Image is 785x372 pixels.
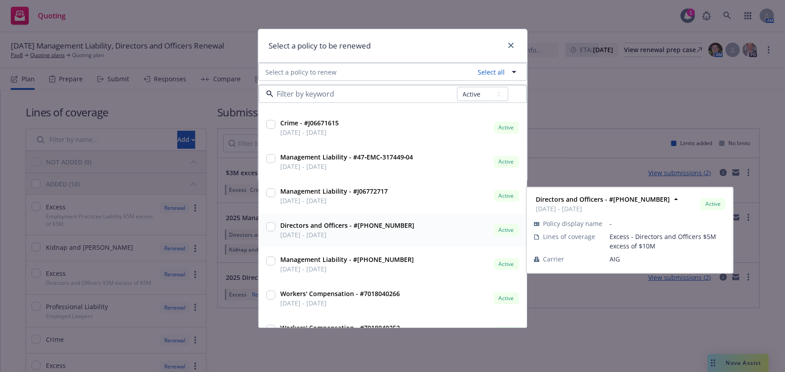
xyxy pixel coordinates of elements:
span: Active [498,124,516,132]
span: Active [498,226,516,235]
button: Select a policy to renewSelect all [258,63,527,81]
span: [DATE] - [DATE] [281,299,400,308]
span: [DATE] - [DATE] [281,94,354,103]
strong: Crime - #J06671615 [281,119,339,128]
a: Select all [475,67,505,77]
strong: Workers' Compensation - #7018040266 [281,290,400,298]
span: [DATE] - [DATE] [281,162,413,172]
span: AIG [610,255,726,264]
strong: Directors and Officers - #[PHONE_NUMBER] [536,195,670,204]
span: Lines of coverage [543,232,595,242]
h1: Select a policy to be renewed [269,40,371,52]
span: [DATE] - [DATE] [281,230,415,240]
strong: Management Liability - #47‐EMC‐317449‐04 [281,153,413,162]
span: Active [498,192,516,200]
strong: Management Liability - #[PHONE_NUMBER] [281,256,414,264]
span: Policy display name [543,219,602,229]
span: Active [498,295,516,303]
span: Active [498,261,516,269]
span: [DATE] - [DATE] [281,128,339,137]
span: Carrier [543,255,564,264]
span: Excess - Directors and Officers $5M excess of $10M [610,232,726,251]
span: - [610,219,726,229]
strong: Management Liability - #J06772717 [281,187,388,196]
span: [DATE] - [DATE] [281,196,388,206]
strong: Workers' Compensation - #7018040252 [281,324,400,332]
span: Active [704,200,722,208]
span: [DATE] - [DATE] [536,204,670,214]
span: [DATE] - [DATE] [281,265,414,274]
span: Active [498,158,516,166]
a: close [506,40,516,51]
div: No policies selected [258,81,527,105]
input: Filter by keyword [274,89,457,100]
span: Select a policy to renew [266,67,337,77]
strong: Directors and Officers - #[PHONE_NUMBER] [281,221,415,230]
